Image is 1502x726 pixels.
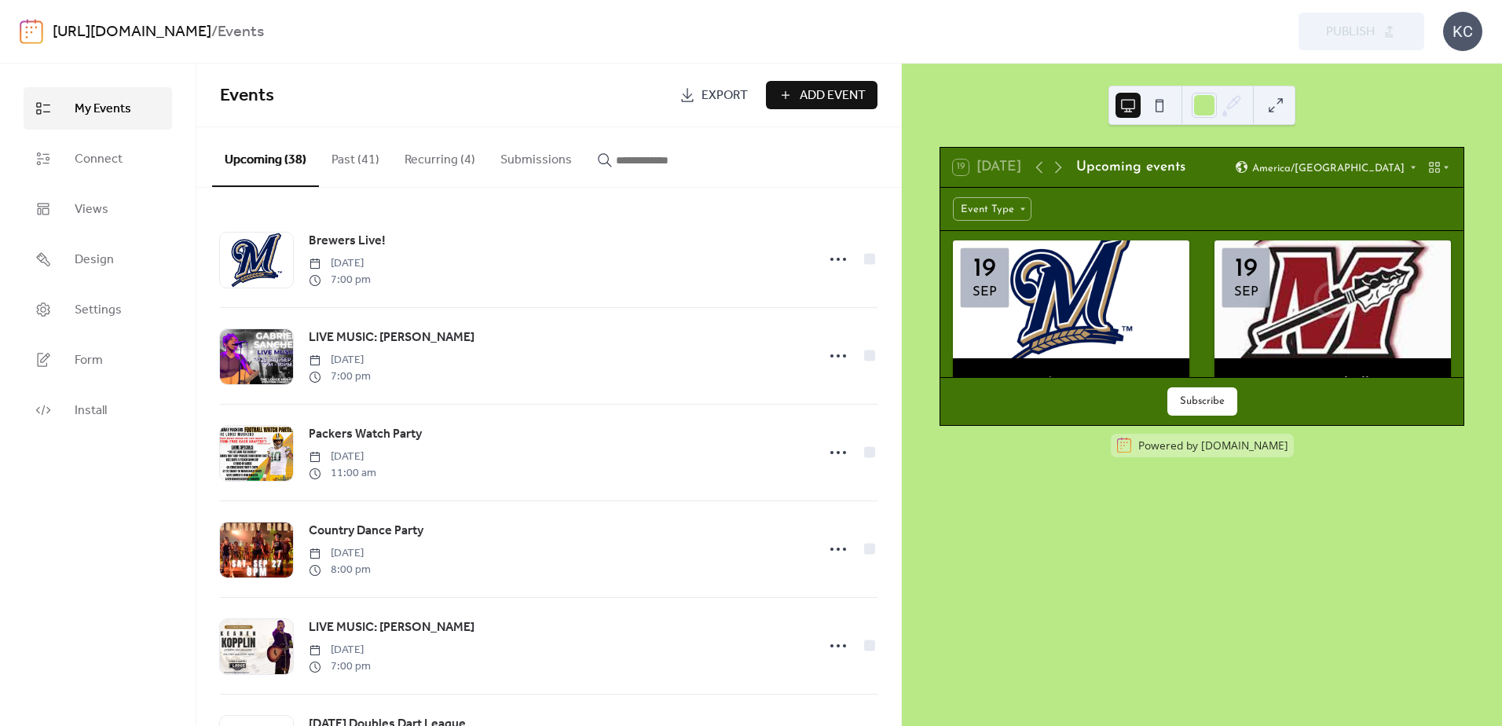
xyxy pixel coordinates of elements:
[75,200,108,219] span: Views
[309,658,371,675] span: 7:00 pm
[800,86,866,105] span: Add Event
[1076,157,1185,178] div: Upcoming events
[309,232,386,251] span: Brewers Live!
[702,86,748,105] span: Export
[309,328,474,348] a: LIVE MUSIC: [PERSON_NAME]
[1234,286,1258,299] div: Sep
[75,301,122,320] span: Settings
[309,352,371,368] span: [DATE]
[766,81,877,109] button: Add Event
[309,425,422,444] span: Packers Watch Party
[973,256,996,282] div: 19
[75,150,123,169] span: Connect
[392,127,488,185] button: Recurring (4)
[75,100,131,119] span: My Events
[309,255,371,272] span: [DATE]
[218,17,264,47] b: Events
[319,127,392,185] button: Past (41)
[220,79,274,113] span: Events
[309,272,371,288] span: 7:00 pm
[973,286,997,299] div: Sep
[1235,256,1258,282] div: 19
[309,449,376,465] span: [DATE]
[309,521,423,541] a: Country Dance Party
[24,389,172,431] a: Install
[668,81,760,109] a: Export
[24,339,172,381] a: Form
[309,642,371,658] span: [DATE]
[53,17,211,47] a: [URL][DOMAIN_NAME]
[309,618,474,638] a: LIVE MUSIC: [PERSON_NAME]
[75,401,107,420] span: Install
[75,351,103,370] span: Form
[309,545,371,562] span: [DATE]
[24,137,172,180] a: Connect
[211,17,218,47] b: /
[309,562,371,578] span: 8:00 pm
[24,87,172,130] a: My Events
[488,127,584,185] button: Submissions
[1138,438,1288,453] div: Powered by
[75,251,114,269] span: Design
[309,328,474,347] span: LIVE MUSIC: [PERSON_NAME]
[953,374,1189,394] div: Brewers Live!
[24,238,172,280] a: Design
[1252,163,1405,173] span: America/[GEOGRAPHIC_DATA]
[309,465,376,482] span: 11:00 am
[309,522,423,541] span: Country Dance Party
[212,127,319,187] button: Upcoming (38)
[309,231,386,251] a: Brewers Live!
[309,368,371,385] span: 7:00 pm
[24,188,172,230] a: Views
[309,618,474,637] span: LIVE MUSIC: [PERSON_NAME]
[1201,438,1288,453] a: [DOMAIN_NAME]
[1167,387,1237,416] button: Subscribe
[20,19,43,44] img: logo
[1443,12,1482,51] div: KC
[1214,374,1451,394] div: MHS Varsity Football
[309,424,422,445] a: Packers Watch Party
[24,288,172,331] a: Settings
